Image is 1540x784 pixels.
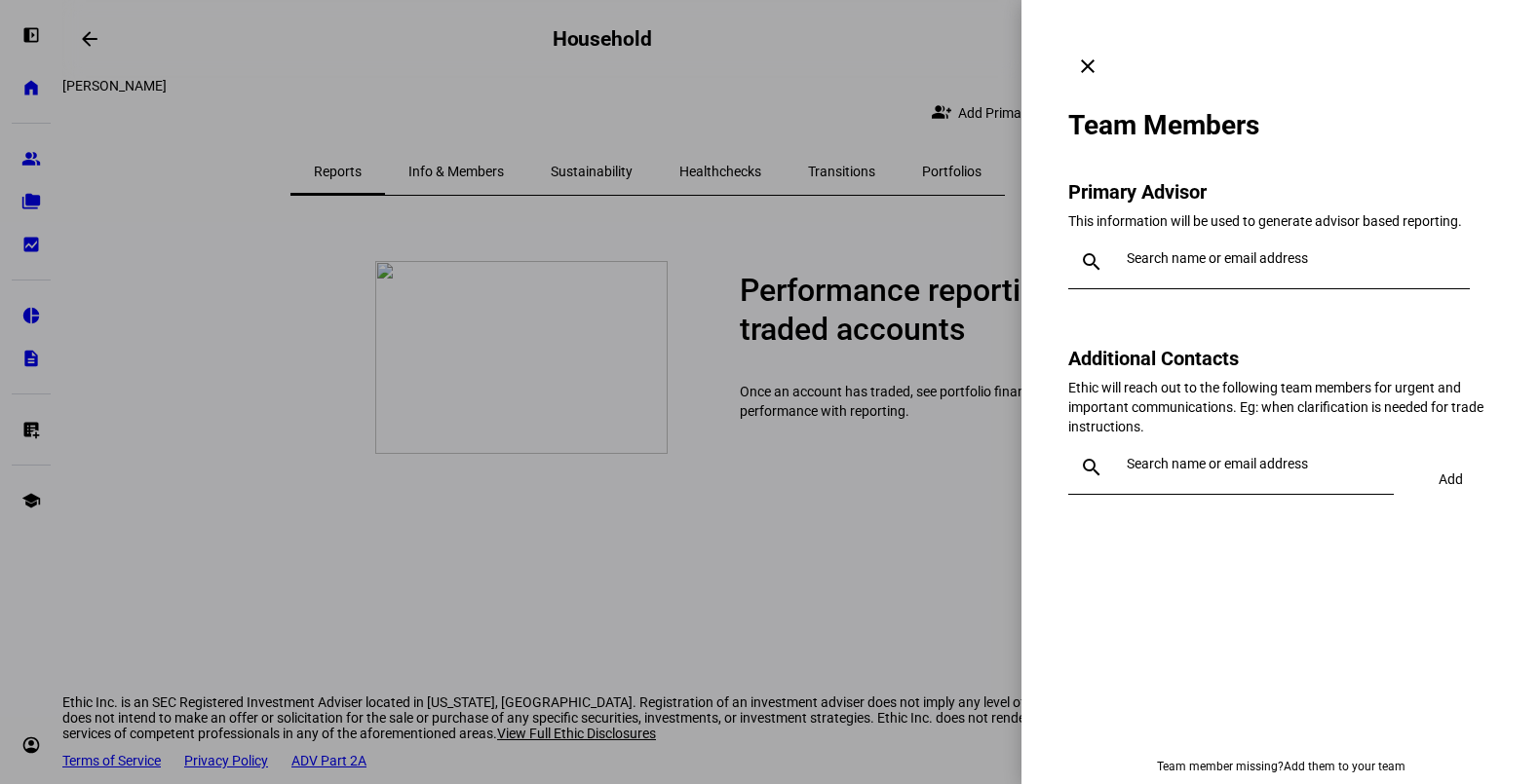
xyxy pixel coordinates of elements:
span: Team member missing? [1157,760,1284,773]
mat-icon: search [1068,456,1115,479]
a: Add them to your team [1284,760,1405,773]
h3: Additional Contacts [1068,347,1493,370]
h3: Primary Advisor [1068,180,1493,204]
input: Search name or email address [1127,250,1462,266]
div: Team Members [1068,109,1493,141]
div: This information will be used to generate advisor based reporting. [1068,211,1493,231]
mat-icon: search [1068,250,1115,274]
mat-icon: clear [1076,55,1099,78]
input: Search name or email address [1127,456,1386,471]
div: Ethic will reach out to the following team members for urgent and important communications. Eg: w... [1068,378,1493,436]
